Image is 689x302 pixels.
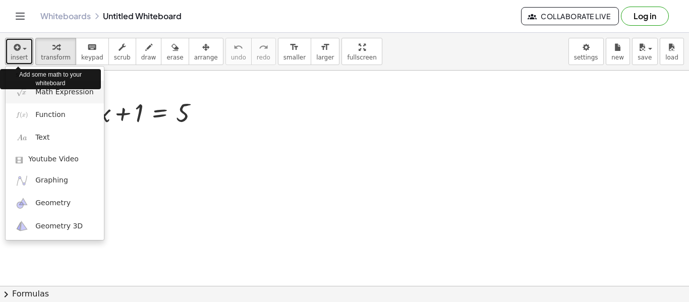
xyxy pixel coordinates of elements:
[6,149,104,169] a: Youtube Video
[251,38,276,65] button: redoredo
[6,192,104,215] a: Geometry
[606,38,630,65] button: new
[6,103,104,126] a: Function
[16,220,28,232] img: ggb-3d.svg
[320,41,330,53] i: format_size
[6,169,104,192] a: Graphing
[6,127,104,149] a: Text
[35,198,71,208] span: Geometry
[12,8,28,24] button: Toggle navigation
[40,11,91,21] a: Whiteboards
[621,7,669,26] button: Log in
[5,38,33,65] button: insert
[114,54,131,61] span: scrub
[574,54,598,61] span: settings
[521,7,619,25] button: Collaborate Live
[278,38,311,65] button: format_sizesmaller
[16,132,28,144] img: Aa.png
[316,54,334,61] span: larger
[11,54,28,61] span: insert
[35,38,76,65] button: transform
[35,87,93,97] span: Math Expression
[141,54,156,61] span: draw
[611,54,624,61] span: new
[194,54,218,61] span: arrange
[35,110,66,120] span: Function
[290,41,299,53] i: format_size
[257,54,270,61] span: redo
[234,41,243,53] i: undo
[660,38,684,65] button: load
[87,41,97,53] i: keyboard
[259,41,268,53] i: redo
[16,86,28,98] img: sqrt_x.png
[6,215,104,237] a: Geometry 3D
[530,12,610,21] span: Collaborate Live
[6,81,104,103] a: Math Expression
[108,38,136,65] button: scrub
[665,54,678,61] span: load
[341,38,382,65] button: fullscreen
[347,54,376,61] span: fullscreen
[231,54,246,61] span: undo
[225,38,252,65] button: undoundo
[81,54,103,61] span: keypad
[35,133,49,143] span: Text
[283,54,306,61] span: smaller
[16,108,28,121] img: f_x.png
[16,197,28,210] img: ggb-geometry.svg
[311,38,339,65] button: format_sizelarger
[28,154,79,164] span: Youtube Video
[189,38,223,65] button: arrange
[41,54,71,61] span: transform
[632,38,658,65] button: save
[76,38,109,65] button: keyboardkeypad
[35,221,83,231] span: Geometry 3D
[16,174,28,187] img: ggb-graphing.svg
[568,38,604,65] button: settings
[136,38,162,65] button: draw
[161,38,189,65] button: erase
[35,175,68,186] span: Graphing
[638,54,652,61] span: save
[166,54,183,61] span: erase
